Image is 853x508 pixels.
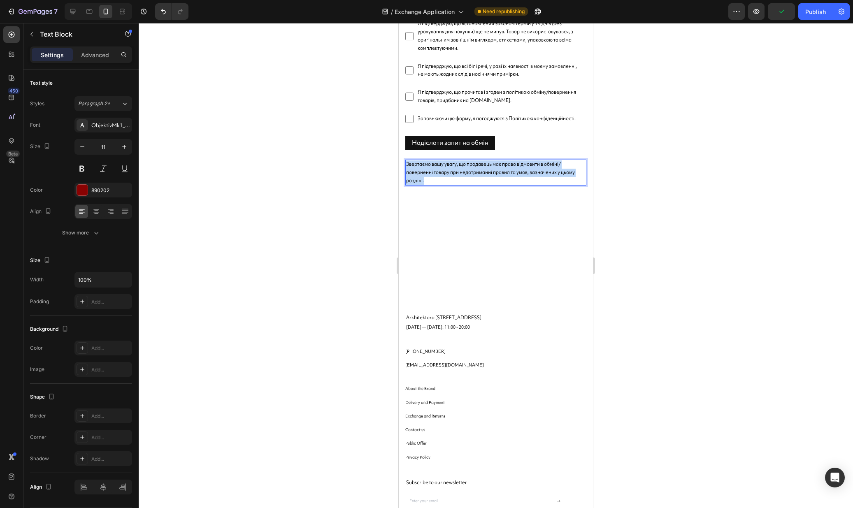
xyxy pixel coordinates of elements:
[483,8,525,15] span: Need republishing
[7,390,46,397] div: Exchange and Returns
[15,39,188,56] span: Я підтверджую, що всі білі речі, у разі їх наявності в моєму замовленні, не мають жодних слідів н...
[91,345,130,352] div: Add...
[15,65,188,82] span: Я підтверджую, що прочитав і згоден з політикою обміну/повернення товарів, придбаних на [DOMAIN_N...
[91,413,130,420] div: Add...
[81,51,109,59] p: Advanced
[7,338,85,346] div: [EMAIL_ADDRESS][DOMAIN_NAME]
[30,141,52,152] div: Size
[30,455,49,462] div: Shadow
[7,362,37,370] a: About the Brand
[7,291,83,298] a: Arkhitektora [STREET_ADDRESS]
[30,255,52,266] div: Size
[7,362,37,369] div: About the Brand
[7,376,46,383] div: Delivery and Payment
[805,7,826,16] div: Publish
[78,100,110,107] span: Paragraph 2*
[30,366,44,373] div: Image
[91,366,130,373] div: Add...
[62,229,100,237] div: Show more
[7,324,47,333] a: [PHONE_NUMBER]
[7,471,142,486] input: Enter your email
[7,416,28,424] a: Public Offer
[74,96,132,111] button: Paragraph 2*
[30,206,53,217] div: Align
[7,376,46,384] a: Delivery and Payment
[7,431,32,438] div: Privacy Policy
[7,417,28,424] div: Public Offer
[40,29,110,39] p: Text Block
[30,324,70,335] div: Background
[7,113,96,127] button: Надіслати запит на обмін
[7,301,71,307] span: [DATE] — [DATE]: 11:00 - 20:00
[7,389,46,397] a: Exchange and Returns
[30,186,43,194] div: Color
[798,3,833,20] button: Publish
[30,225,132,240] button: Show more
[3,3,61,20] button: 7
[30,434,46,441] div: Corner
[91,455,130,463] div: Add...
[30,276,44,283] div: Width
[7,337,85,346] a: [EMAIL_ADDRESS][DOMAIN_NAME]
[13,115,90,125] div: Надіслати запит на обмін
[91,187,130,194] div: 890202
[30,100,44,107] div: Styles
[399,23,593,508] iframe: Design area
[30,412,46,420] div: Border
[30,392,56,403] div: Shape
[30,482,53,493] div: Align
[91,122,130,129] div: ObjektivMk1_Rg
[91,298,130,306] div: Add...
[30,344,43,352] div: Color
[15,92,188,100] span: Заповнюючи цю форму, я погоджуюся з Політикою конфіденційності.
[91,434,130,441] div: Add...
[155,3,188,20] div: Undo/Redo
[7,403,26,411] a: Contact us
[30,79,53,87] div: Text style
[7,43,15,51] input: Я підтверджую, що всі білі речі, у разі їх наявності в моєму замовленні, не мають жодних слідів н...
[7,430,32,438] a: Privacy Policy
[7,92,15,100] input: Заповнюючи цю форму, я погоджуюся з Політикою конфіденційності.
[395,7,455,16] span: Exchange Application
[7,70,15,78] input: Я підтверджую, що прочитав і згоден з політикою обміну/повернення товарів, придбаних на [DOMAIN_N...
[6,151,20,157] div: Beta
[7,456,187,464] p: Subscribe to our newsletter
[30,121,40,129] div: Font
[30,298,49,305] div: Padding
[8,88,20,94] div: 450
[54,7,58,16] p: 7
[75,272,132,287] input: Auto
[7,138,176,161] span: Звертаємо вашу увагу, що продавець має право відмовити в обміні/поверненні товару при недотриманн...
[41,51,64,59] p: Settings
[7,404,26,410] div: Contact us
[7,137,188,162] div: Rich Text Editor. Editing area: main
[391,7,393,16] span: /
[7,325,47,332] div: [PHONE_NUMBER]
[825,468,845,487] div: Open Intercom Messenger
